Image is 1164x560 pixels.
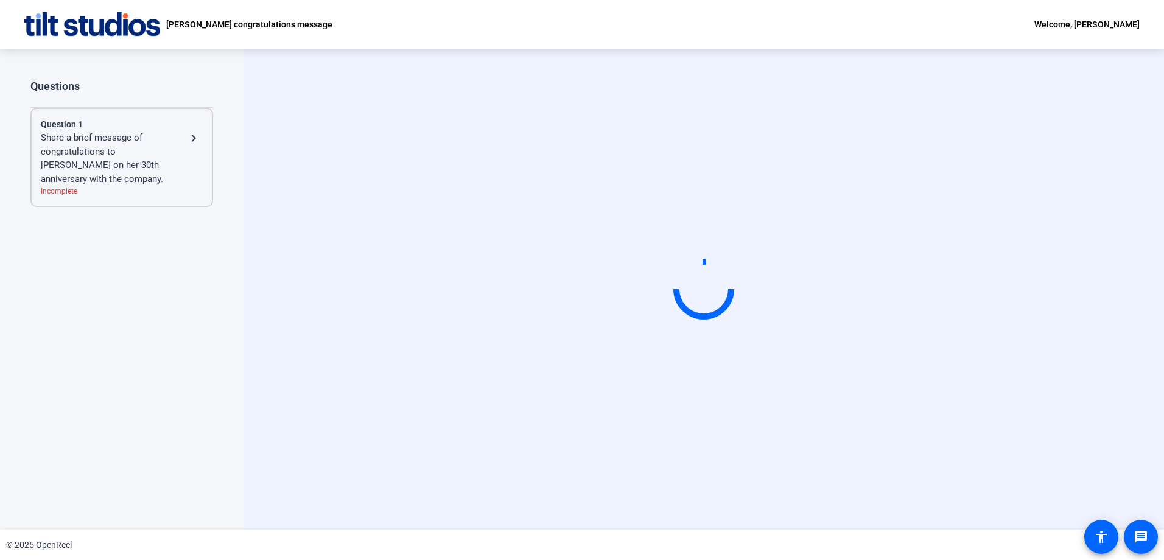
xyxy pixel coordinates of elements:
[166,17,332,32] p: [PERSON_NAME] congratulations message
[41,118,203,131] div: Question 1
[186,131,201,145] mat-icon: navigate_next
[1134,530,1148,544] mat-icon: message
[24,12,160,37] img: OpenReel logo
[30,79,213,94] div: Questions
[1094,530,1109,544] mat-icon: accessibility
[6,539,72,551] div: © 2025 OpenReel
[41,186,203,197] div: Incomplete
[41,131,186,186] div: Share a brief message of congratulations to [PERSON_NAME] on her 30th anniversary with the company.
[1034,17,1140,32] div: Welcome, [PERSON_NAME]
